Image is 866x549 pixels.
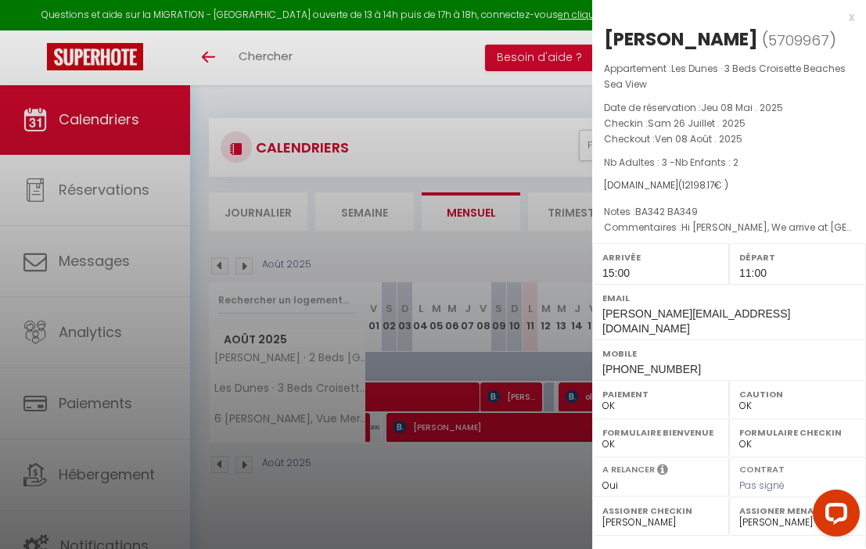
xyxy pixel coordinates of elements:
span: Pas signé [739,479,785,492]
span: ( ) [762,29,836,51]
span: Nb Adultes : 3 - [604,156,738,169]
p: Checkout : [604,131,854,147]
label: A relancer [602,463,655,476]
p: Commentaires : [604,220,854,235]
span: Jeu 08 Mai . 2025 [701,101,783,114]
label: Arrivée [602,249,719,265]
div: [DOMAIN_NAME] [604,178,854,193]
label: Mobile [602,346,856,361]
span: Les Dunes · 3 Beds Croisette Beaches Sea View [604,62,846,91]
label: Départ [739,249,856,265]
span: 12198.17 [682,178,714,192]
span: BA342 BA349 [635,205,698,218]
label: Assigner Menage [739,503,856,518]
span: [PHONE_NUMBER] [602,363,701,375]
iframe: LiveChat chat widget [800,483,866,549]
span: Ven 08 Août . 2025 [655,132,742,145]
label: Formulaire Bienvenue [602,425,719,440]
label: Caution [739,386,856,402]
div: x [592,8,854,27]
label: Email [602,290,856,306]
p: Date de réservation : [604,100,854,116]
span: 15:00 [602,267,630,279]
span: Sam 26 Juillet . 2025 [648,117,746,130]
span: Nb Enfants : 2 [675,156,738,169]
span: [PERSON_NAME][EMAIL_ADDRESS][DOMAIN_NAME] [602,307,790,335]
i: Sélectionner OUI si vous souhaiter envoyer les séquences de messages post-checkout [657,463,668,480]
span: 5709967 [768,30,829,50]
span: ( € ) [678,178,728,192]
div: [PERSON_NAME] [604,27,758,52]
label: Paiement [602,386,719,402]
label: Contrat [739,463,785,473]
p: Notes : [604,204,854,220]
label: Assigner Checkin [602,503,719,518]
p: Appartement : [604,61,854,92]
span: 11:00 [739,267,767,279]
label: Formulaire Checkin [739,425,856,440]
p: Checkin : [604,116,854,131]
